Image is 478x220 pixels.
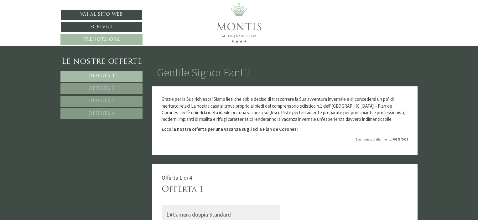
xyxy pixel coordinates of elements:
[356,137,408,141] span: Suo numero di riferimento: R9878/2025
[166,210,173,218] b: 1x
[88,74,115,79] span: Offerta 1
[60,56,143,68] div: Le nostre offerte
[162,126,298,132] strong: Ecco la nostra offerta per una vacanza sugli sci a Plan de Corones:
[162,96,408,123] p: Grazie per la Sua richiesta! Siamo lieti che abbia deciso di trascorrere la Sua avventura inverna...
[157,66,249,79] h1: Gentile Signor Fanti!
[166,210,276,219] div: Camera doppia Standard
[162,184,204,196] div: Offerta 1
[88,86,115,91] span: Offerta 2
[88,99,115,104] span: Offerta 3
[162,174,192,181] span: Offerta 1 di 4
[88,111,115,116] span: Offerta 4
